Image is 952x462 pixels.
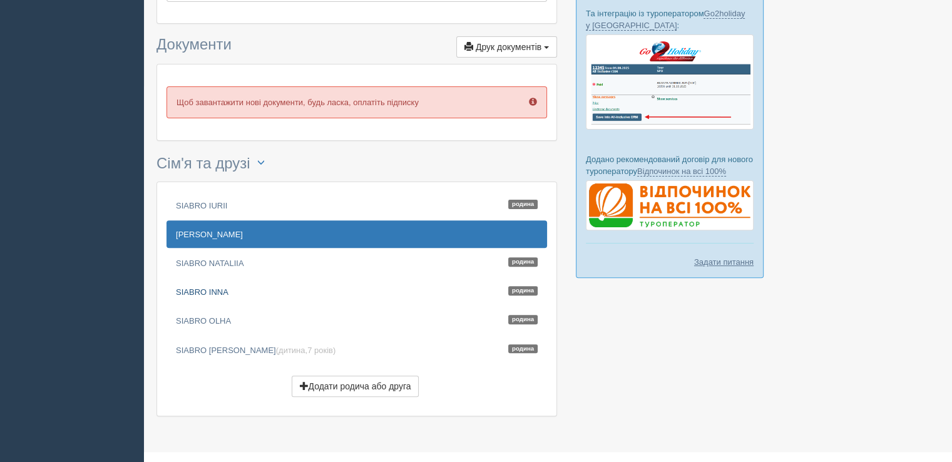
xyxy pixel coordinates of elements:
a: SIABRO NATALIIAРодина [166,249,547,277]
h3: Документи [156,36,557,58]
button: Друк документів [456,36,557,58]
a: SIABRO IURIIРодина [166,192,547,219]
a: SIABRO [PERSON_NAME](дитина,7 років) Родина [166,336,547,364]
span: Родина [508,200,538,209]
img: go2holiday-bookings-crm-for-travel-agency.png [586,34,754,129]
p: Та інтеграцію із туроператором : [586,8,754,31]
button: Додати родича або друга [292,376,419,397]
span: Друк документів [476,42,541,52]
span: 7 років [307,346,333,355]
a: SIABRO INNAРодина [166,278,547,305]
a: SIABRO OLHAРодина [166,307,547,334]
span: Родина [508,286,538,295]
span: Родина [508,344,538,354]
a: Задати питання [694,256,754,268]
h3: Сім'я та друзі [156,153,557,175]
p: Щоб завантажити нові документи, будь ласка, оплатіть підписку [166,86,547,118]
span: Родина [508,257,538,267]
span: Родина [508,315,538,324]
img: %D0%B4%D0%BE%D0%B3%D0%BE%D0%B2%D1%96%D1%80-%D0%B2%D1%96%D0%B4%D0%BF%D0%BE%D1%87%D0%B8%D0%BD%D0%BE... [586,180,754,230]
a: Відпочинок на всі 100% [637,167,726,177]
a: [PERSON_NAME] [166,220,547,248]
p: Додано рекомендований договір для нового туроператору [586,153,754,177]
span: (дитина, ) [276,346,336,355]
